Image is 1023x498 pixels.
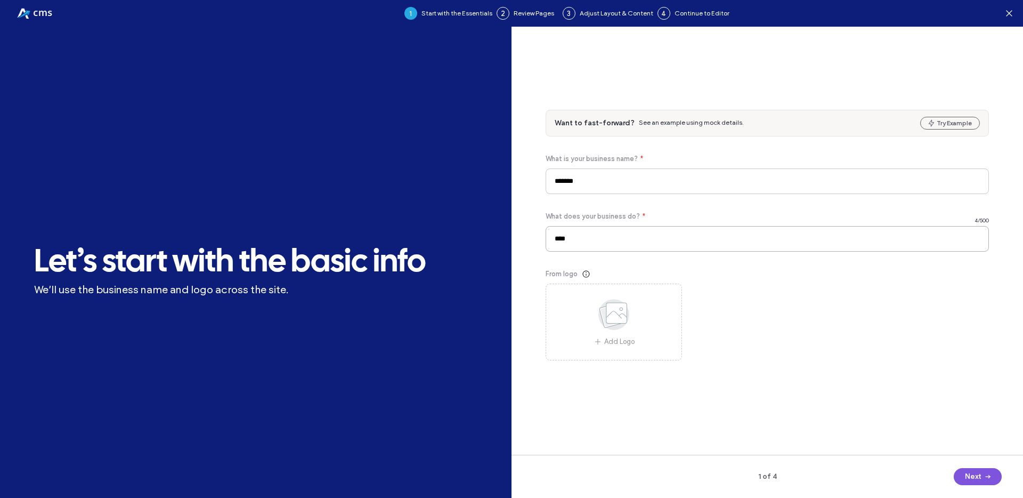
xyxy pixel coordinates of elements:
[546,211,640,222] span: What does your business do?
[546,269,578,279] span: From logo
[697,471,838,482] span: 1 of 4
[25,7,46,17] span: Help
[675,9,729,18] span: Continue to Editor
[657,7,670,20] div: 4
[920,117,980,130] button: Try Example
[604,336,635,347] span: Add Logo
[954,468,1002,485] button: Next
[404,7,417,20] div: 1
[555,118,635,128] span: Want to fast-forward?
[34,242,477,278] span: Let’s start with the basic info
[639,118,744,126] span: See an example using mock details.
[34,283,477,296] span: We’ll use the business name and logo across the site.
[580,9,653,18] span: Adjust Layout & Content
[975,216,989,225] span: 4 / 500
[563,7,575,20] div: 3
[514,9,558,18] span: Review Pages
[497,7,509,20] div: 2
[421,9,492,18] span: Start with the Essentials
[546,154,638,164] span: What is your business name?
